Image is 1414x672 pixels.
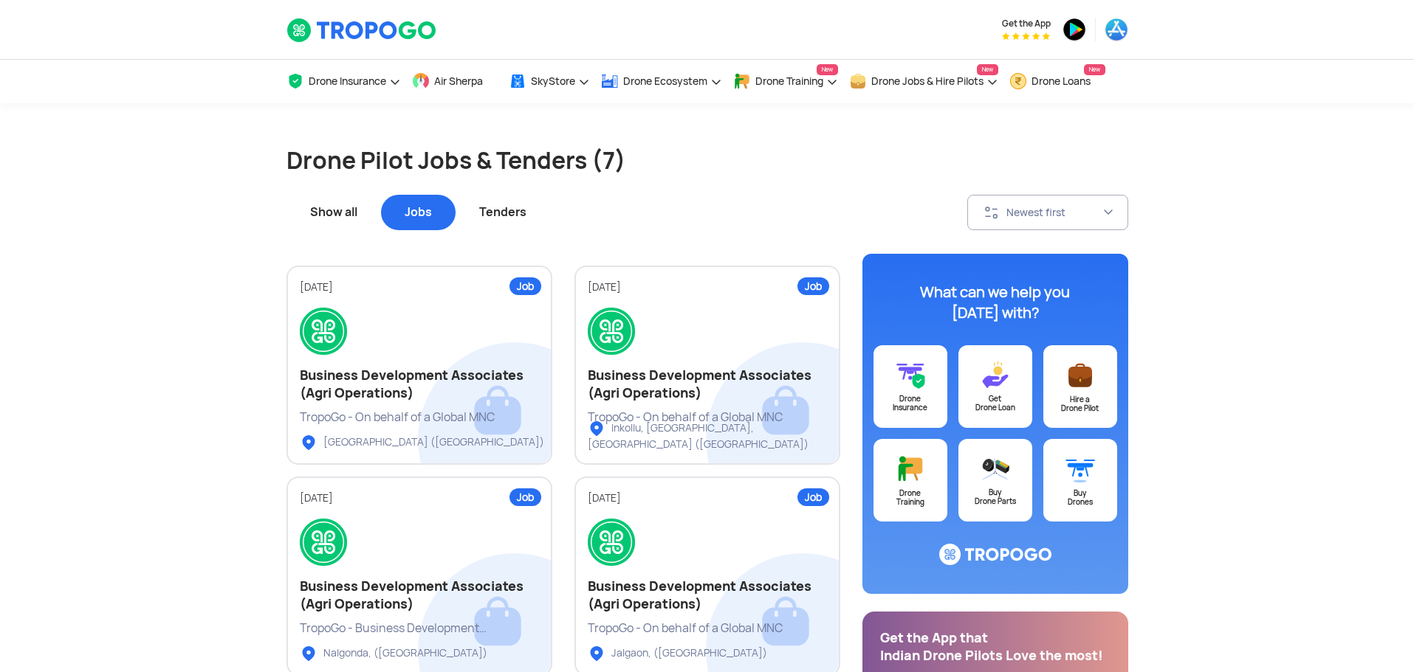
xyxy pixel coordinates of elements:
h2: Business Development Associates (Agri Operations) [588,578,827,613]
a: Drone LoansNew [1009,60,1105,103]
img: ic_loans@3x.svg [981,360,1010,389]
img: logo.png [300,308,347,355]
div: [DATE] [588,491,827,505]
div: [GEOGRAPHIC_DATA] ([GEOGRAPHIC_DATA]) [300,434,544,451]
img: ic_locationlist.svg [300,645,318,662]
span: Air Sherpa [434,75,483,87]
a: Drone Insurance [286,60,401,103]
a: DroneTraining [874,439,947,522]
div: Tenders [456,195,550,230]
div: TropoGo - Business Development Associates (Agri Operations) [300,620,539,637]
a: Job[DATE]Business Development Associates (Agri Operations)TropoGo - On behalf of a Global MNC[GEO... [286,266,552,465]
div: Job [509,277,541,295]
h2: Business Development Associates (Agri Operations) [300,367,539,402]
div: [DATE] [300,491,539,505]
span: Drone Loans [1032,75,1091,87]
span: New [977,64,998,75]
div: TropoGo - On behalf of a Global MNC [588,620,827,637]
div: Job [797,277,829,295]
div: Nalgonda, ([GEOGRAPHIC_DATA]) [300,645,487,662]
img: ic_logo@3x.svg [939,544,1051,566]
a: GetDrone Loan [958,345,1032,428]
h2: Business Development Associates (Agri Operations) [300,578,539,613]
a: DroneInsurance [874,345,947,428]
a: Drone Ecosystem [601,60,722,103]
div: Job [797,488,829,506]
span: Drone Jobs & Hire Pilots [871,75,984,87]
div: Drone Training [874,489,947,507]
div: Hire a Drone Pilot [1043,395,1117,413]
div: [DATE] [588,280,827,294]
img: ic_training@3x.svg [896,454,925,484]
div: Job [509,488,541,506]
img: ic_locationlist.svg [588,645,605,662]
span: Drone Insurance [309,75,386,87]
div: Jobs [381,195,456,230]
div: [DATE] [300,280,539,294]
div: Buy Drones [1043,489,1117,507]
a: BuyDrones [1043,439,1117,522]
a: Hire aDrone Pilot [1043,345,1117,428]
div: Drone Insurance [874,395,947,412]
img: ic_droneparts@3x.svg [981,454,1010,483]
img: ic_drone_insurance@3x.svg [896,360,925,389]
div: What can we help you [DATE] with? [903,282,1088,323]
div: Get Drone Loan [958,395,1032,412]
span: Get the App [1002,18,1051,30]
img: ic_locationlist.svg [300,434,318,451]
div: TropoGo - On behalf of a Global MNC [300,409,539,426]
span: New [1084,64,1105,75]
div: Buy Drone Parts [958,488,1032,506]
a: SkyStore [509,60,590,103]
img: ic_postajob@3x.svg [1065,360,1095,390]
span: SkyStore [531,75,575,87]
div: Indian Drone Pilots Love the most! [880,647,1111,665]
span: Drone Training [755,75,823,87]
img: App Raking [1002,32,1050,40]
span: New [817,64,838,75]
img: ic_buydrone@3x.svg [1065,454,1095,484]
img: ic_appstore.png [1105,18,1128,41]
div: TropoGo - On behalf of a Global MNC [588,409,827,426]
img: logo.png [300,519,347,566]
img: ic_locationlist.svg [588,420,605,437]
div: Jalgaon, ([GEOGRAPHIC_DATA]) [588,645,767,662]
img: logo.png [588,519,635,566]
div: Newest first [1006,206,1102,219]
div: Inkollu, [GEOGRAPHIC_DATA], [GEOGRAPHIC_DATA] ([GEOGRAPHIC_DATA]) [588,420,851,451]
a: BuyDrone Parts [958,439,1032,522]
a: Job[DATE]Business Development Associates (Agri Operations)TropoGo - On behalf of a Global MNCInko... [574,266,840,465]
div: Show all [286,195,381,230]
h1: Drone Pilot Jobs & Tenders (7) [286,145,1128,177]
a: Air Sherpa [412,60,498,103]
div: Get the App that [880,629,1111,647]
h2: Business Development Associates (Agri Operations) [588,367,827,402]
button: Newest first [967,195,1128,230]
a: Drone TrainingNew [733,60,838,103]
img: ic_playstore.png [1063,18,1086,41]
a: Drone Jobs & Hire PilotsNew [849,60,998,103]
img: TropoGo Logo [286,18,438,43]
img: logo.png [588,308,635,355]
span: Drone Ecosystem [623,75,707,87]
